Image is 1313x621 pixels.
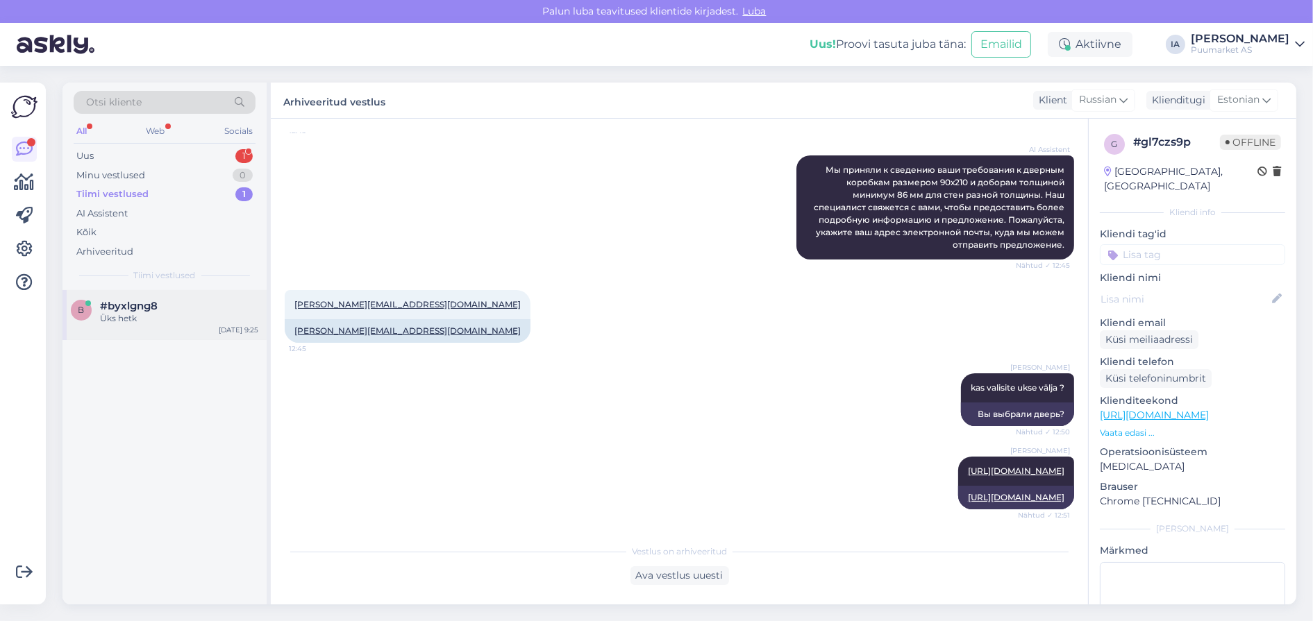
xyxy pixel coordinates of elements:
p: Klienditeekond [1100,393,1285,408]
div: Ava vestlus uuesti [630,566,729,585]
span: Nähtud ✓ 12:45 [1016,260,1070,271]
div: Uus [76,149,94,163]
div: IA [1166,35,1185,54]
div: 1 [235,187,253,201]
span: Nähtud ✓ 12:50 [1016,427,1070,437]
div: Web [144,122,168,140]
a: [URL][DOMAIN_NAME] [968,492,1064,502]
div: [PERSON_NAME] [1191,33,1289,44]
div: Klienditugi [1146,93,1205,108]
span: AI Assistent [1018,144,1070,155]
p: Kliendi tag'id [1100,227,1285,241]
p: Vaata edasi ... [1100,427,1285,439]
div: Küsi telefoninumbrit [1100,369,1212,388]
div: All [74,122,90,140]
div: Küsi meiliaadressi [1100,330,1198,349]
p: [MEDICAL_DATA] [1100,459,1285,474]
span: b [78,305,85,315]
div: Aktiivne [1048,32,1132,57]
div: Minu vestlused [76,169,145,182]
span: g [1112,139,1118,149]
div: Proovi tasuta juba täna: [810,36,966,53]
div: 1 [235,149,253,163]
p: Kliendi nimi [1100,271,1285,285]
a: [URL][DOMAIN_NAME] [1100,409,1209,421]
div: [GEOGRAPHIC_DATA], [GEOGRAPHIC_DATA] [1104,164,1257,194]
p: Kliendi email [1100,316,1285,330]
span: Otsi kliente [86,95,142,110]
div: Puumarket AS [1191,44,1289,56]
span: Russian [1079,92,1117,108]
div: 0 [233,169,253,182]
div: Tiimi vestlused [76,187,149,201]
div: Arhiveeritud [76,245,133,259]
span: Luba [739,5,771,17]
label: Arhiveeritud vestlus [283,91,385,110]
span: Tiimi vestlused [134,269,196,282]
span: [PERSON_NAME] [1010,445,1070,456]
div: # gl7czs9p [1133,134,1220,151]
span: Estonian [1217,92,1260,108]
input: Lisa nimi [1101,291,1269,307]
p: Kliendi telefon [1100,355,1285,369]
span: kas valisite ukse välja ? [971,382,1064,393]
a: [PERSON_NAME]Puumarket AS [1191,33,1305,56]
a: [PERSON_NAME][EMAIL_ADDRESS][DOMAIN_NAME] [294,325,521,336]
span: Nähtud ✓ 12:51 [1018,510,1070,520]
b: Uus! [810,37,836,51]
button: Emailid [971,31,1031,58]
span: Vestlus on arhiveeritud [632,545,727,558]
div: Kliendi info [1100,206,1285,219]
p: Operatsioonisüsteem [1100,445,1285,459]
div: [PERSON_NAME] [1100,522,1285,535]
span: Offline [1220,135,1281,150]
a: [PERSON_NAME][EMAIL_ADDRESS][DOMAIN_NAME] [294,299,521,309]
span: [PERSON_NAME] [1010,362,1070,373]
div: AI Assistent [76,207,128,221]
div: Klient [1033,93,1067,108]
div: Socials [221,122,256,140]
img: Askly Logo [11,94,37,120]
span: Мы приняли к сведению ваши требования к дверным коробкам размером 90х210 и доборам толщиной миним... [814,164,1067,250]
a: [URL][DOMAIN_NAME] [968,466,1064,476]
div: Kõik [76,226,97,239]
div: [DATE] 9:25 [219,325,258,335]
p: Brauser [1100,479,1285,494]
p: Märkmed [1100,543,1285,558]
p: Chrome [TECHNICAL_ID] [1100,494,1285,509]
span: 12:45 [289,343,341,354]
div: Üks hetk [100,312,258,325]
span: #byxlgng8 [100,300,158,312]
input: Lisa tag [1100,244,1285,265]
div: Вы выбрали дверь? [961,402,1074,426]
